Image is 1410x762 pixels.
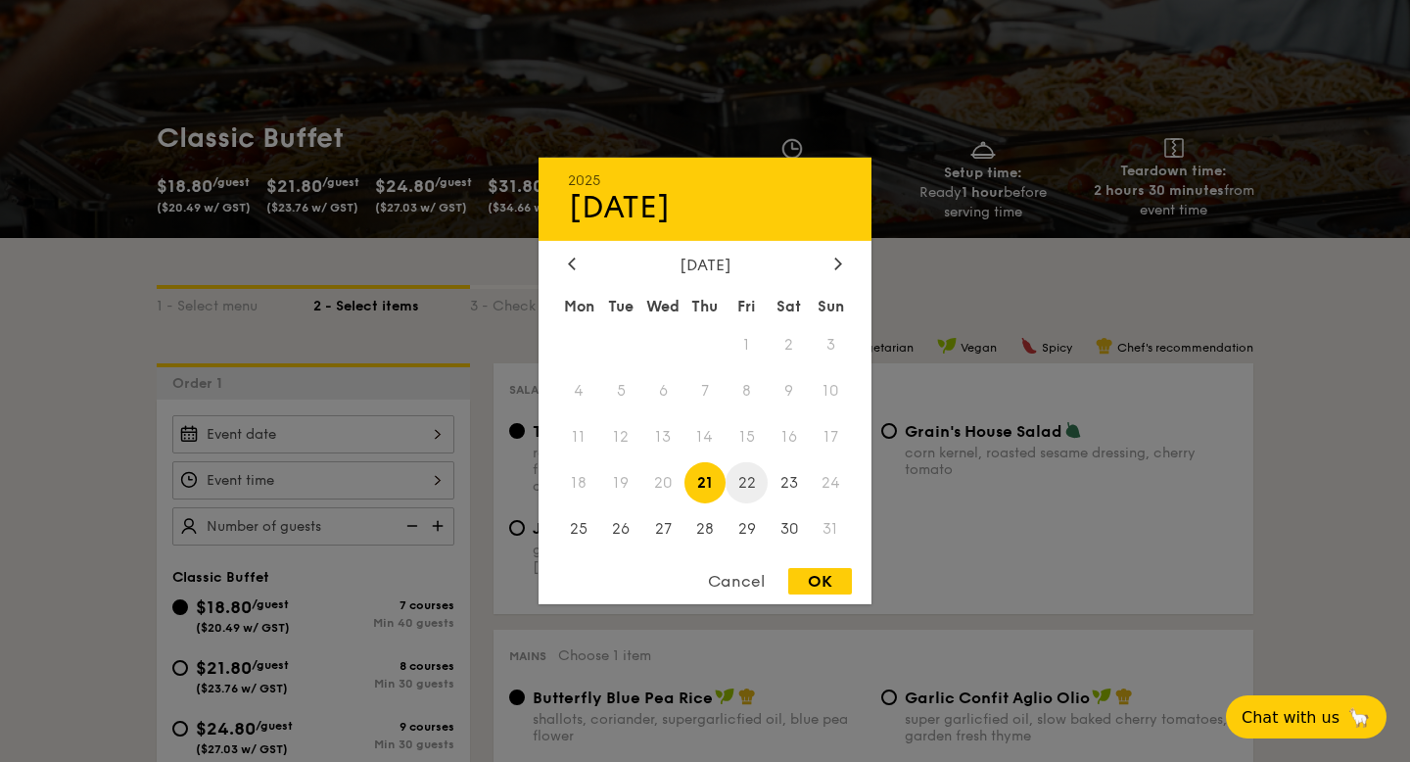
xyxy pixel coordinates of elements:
[600,507,642,549] span: 26
[810,416,852,458] span: 17
[568,189,842,226] div: [DATE]
[684,370,727,412] span: 7
[642,507,684,549] span: 27
[684,289,727,324] div: Thu
[684,461,727,503] span: 21
[558,416,600,458] span: 11
[726,289,768,324] div: Fri
[810,461,852,503] span: 24
[568,172,842,189] div: 2025
[642,461,684,503] span: 20
[768,289,810,324] div: Sat
[810,507,852,549] span: 31
[768,370,810,412] span: 9
[558,461,600,503] span: 18
[600,416,642,458] span: 12
[642,416,684,458] span: 13
[568,256,842,274] div: [DATE]
[810,289,852,324] div: Sun
[684,507,727,549] span: 28
[1242,708,1339,727] span: Chat with us
[768,416,810,458] span: 16
[810,324,852,366] span: 3
[600,289,642,324] div: Tue
[810,370,852,412] span: 10
[558,370,600,412] span: 4
[726,370,768,412] span: 8
[1226,695,1386,738] button: Chat with us🦙
[768,461,810,503] span: 23
[642,289,684,324] div: Wed
[726,324,768,366] span: 1
[684,416,727,458] span: 14
[768,324,810,366] span: 2
[788,568,852,595] div: OK
[768,507,810,549] span: 30
[558,507,600,549] span: 25
[600,370,642,412] span: 5
[726,416,768,458] span: 15
[600,461,642,503] span: 19
[726,461,768,503] span: 22
[642,370,684,412] span: 6
[1347,706,1371,729] span: 🦙
[688,568,784,595] div: Cancel
[726,507,768,549] span: 29
[558,289,600,324] div: Mon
